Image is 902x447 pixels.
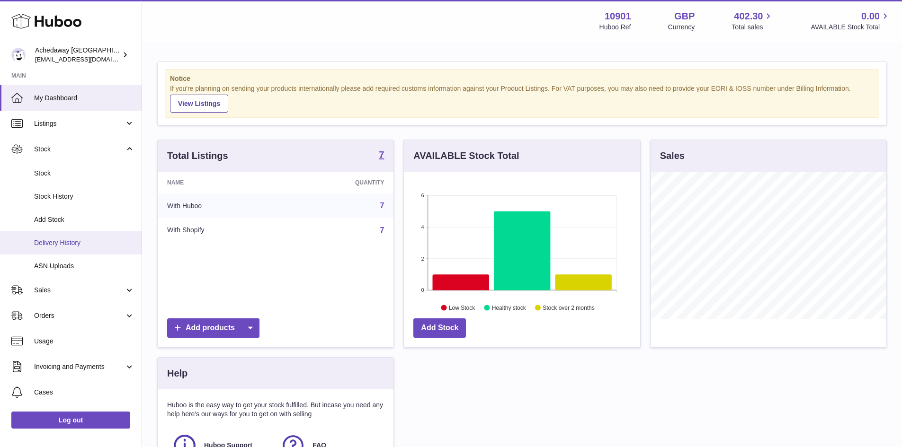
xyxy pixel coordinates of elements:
strong: GBP [674,10,695,23]
strong: 10901 [605,10,631,23]
text: 4 [421,224,424,230]
span: Stock [34,145,125,154]
a: 7 [380,226,384,234]
text: Low Stock [449,304,475,311]
a: Log out [11,412,130,429]
text: 6 [421,193,424,198]
span: ASN Uploads [34,262,134,271]
div: Huboo Ref [599,23,631,32]
div: Achedaway [GEOGRAPHIC_DATA] [35,46,120,64]
span: Sales [34,286,125,295]
span: Stock [34,169,134,178]
span: Total sales [732,23,774,32]
a: 0.00 AVAILABLE Stock Total [811,10,891,32]
span: Delivery History [34,238,134,247]
text: Stock over 2 months [543,304,595,311]
span: [EMAIL_ADDRESS][DOMAIN_NAME] [35,55,139,63]
span: Invoicing and Payments [34,362,125,371]
a: 7 [380,202,384,210]
span: Stock History [34,192,134,201]
a: Add products [167,318,259,338]
td: With Huboo [158,193,285,218]
text: 0 [421,287,424,293]
span: AVAILABLE Stock Total [811,23,891,32]
strong: Notice [170,74,874,83]
td: With Shopify [158,218,285,243]
a: Add Stock [413,318,466,338]
span: 402.30 [734,10,763,23]
span: Usage [34,337,134,346]
span: Cases [34,388,134,397]
span: My Dashboard [34,94,134,103]
h3: AVAILABLE Stock Total [413,149,519,162]
h3: Total Listings [167,149,228,162]
span: Orders [34,311,125,320]
h3: Help [167,367,188,380]
th: Quantity [285,172,394,193]
a: View Listings [170,95,228,113]
a: 7 [379,150,384,161]
th: Name [158,172,285,193]
a: 402.30 Total sales [732,10,774,32]
span: 0.00 [861,10,880,23]
span: Add Stock [34,215,134,224]
text: Healthy stock [492,304,527,311]
span: Listings [34,119,125,128]
h3: Sales [660,149,685,162]
img: admin@newpb.co.uk [11,48,26,62]
div: If you're planning on sending your products internationally please add required customs informati... [170,84,874,113]
p: Huboo is the easy way to get your stock fulfilled. But incase you need any help here's our ways f... [167,401,384,419]
strong: 7 [379,150,384,159]
text: 2 [421,255,424,261]
div: Currency [668,23,695,32]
